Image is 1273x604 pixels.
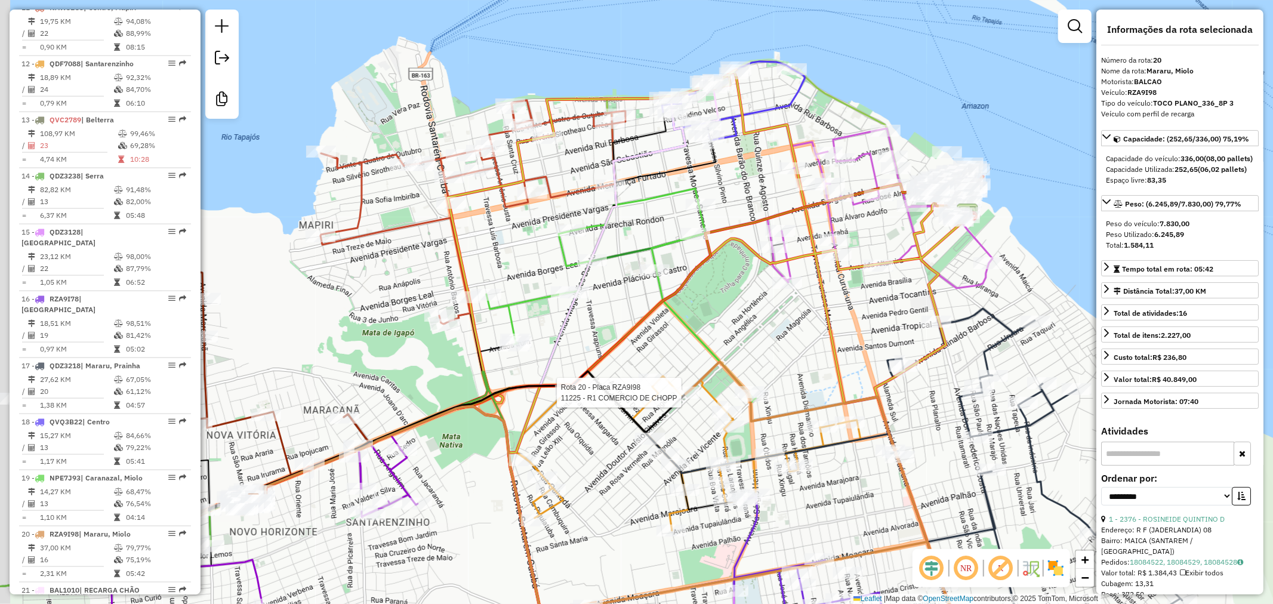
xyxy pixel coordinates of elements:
[179,172,186,179] em: Rota exportada
[21,498,27,510] td: /
[930,169,960,181] div: Atividade não roteirizada - JOAO MELO DE VASCONC
[81,59,134,68] span: | Santarenzinho
[957,182,987,194] div: Atividade não roteirizada - W T ARAUJO GOES COME
[114,388,123,395] i: % de utilização da cubagem
[28,388,35,395] i: Total de Atividades
[1101,568,1259,578] div: Valor total: R$ 1.384,43
[179,530,186,537] em: Rota exportada
[1101,55,1259,66] div: Número da rota:
[79,585,140,594] span: | RECARGA CHÃO
[1106,240,1254,251] div: Total:
[130,128,186,140] td: 99,46%
[1106,164,1254,175] div: Capacidade Utilizada:
[39,343,113,355] td: 0,97 KM
[114,198,123,205] i: % de utilização da cubagem
[39,97,113,109] td: 0,79 KM
[245,491,275,503] div: Atividade não roteirizada - A L F DA ROCHA COMER
[39,329,113,341] td: 19
[1179,309,1187,318] strong: 16
[114,44,120,51] i: Tempo total em rota
[39,568,113,580] td: 2,31 KM
[125,486,186,498] td: 68,47%
[168,116,175,123] em: Opções
[21,209,27,221] td: =
[917,554,946,583] span: Ocultar deslocamento
[1124,241,1154,249] strong: 1.584,11
[39,276,113,288] td: 1,05 KM
[1134,77,1162,86] strong: BALCAO
[125,276,186,288] td: 06:52
[927,175,957,187] div: Atividade não roteirizada - LUIS EDUARDO GATO LO
[1101,371,1259,387] a: Valor total:R$ 40.849,00
[1123,134,1249,143] span: Capacidade: (252,65/336,00) 75,19%
[28,74,35,81] i: Distância Total
[125,386,186,397] td: 61,12%
[168,228,175,235] em: Opções
[39,153,118,165] td: 4,74 KM
[114,444,123,451] i: % de utilização da cubagem
[125,97,186,109] td: 06:10
[168,418,175,425] em: Opções
[39,72,113,84] td: 18,89 KM
[114,74,123,81] i: % de utilização do peso
[1101,260,1259,276] a: Tempo total em rota: 05:42
[21,442,27,454] td: /
[168,60,175,67] em: Opções
[1204,154,1253,163] strong: (08,00 pallets)
[39,442,113,454] td: 13
[114,320,123,327] i: % de utilização do peso
[21,511,27,523] td: =
[950,183,980,195] div: Atividade não roteirizada - JENER C�SAR TAVARES
[39,498,113,510] td: 13
[81,473,143,482] span: | Caranazal, Miolo
[920,184,950,196] div: Atividade não roteirizada - DOUGLAS VILELA
[28,86,35,93] i: Total de Atividades
[21,153,27,165] td: =
[28,432,35,439] i: Distância Total
[21,41,27,53] td: =
[114,432,123,439] i: % de utilização do peso
[21,399,27,411] td: =
[28,444,35,451] i: Total de Atividades
[114,212,120,219] i: Tempo total em rota
[39,455,113,467] td: 1,17 KM
[938,175,968,187] div: Atividade não roteirizada - IAN CLEVER MARQUES D
[946,177,976,189] div: Atividade não roteirizada - EVA CONCEI��O DOS SA
[1161,331,1191,340] strong: 2.227,00
[114,376,123,383] i: % de utilização do peso
[114,488,123,495] i: % de utilização do peso
[168,530,175,537] em: Opções
[179,60,186,67] em: Rota exportada
[21,386,27,397] td: /
[118,130,127,137] i: % de utilização do peso
[114,556,123,563] i: % de utilização da cubagem
[39,374,113,386] td: 27,62 KM
[884,594,886,603] span: |
[50,473,81,482] span: NPE7J93
[1081,552,1089,567] span: +
[118,142,127,149] i: % de utilização da cubagem
[1237,559,1243,566] i: Observações
[245,485,275,497] div: Atividade não roteirizada - JO�O SOUSA DOS SANTO
[28,332,35,339] i: Total de Atividades
[125,72,186,84] td: 92,32%
[125,329,186,341] td: 81,42%
[1101,426,1259,437] h4: Atividades
[168,362,175,369] em: Opções
[1180,154,1204,163] strong: 336,00
[1106,153,1254,164] div: Capacidade do veículo:
[179,295,186,302] em: Rota exportada
[125,430,186,442] td: 84,66%
[1101,195,1259,211] a: Peso: (6.245,89/7.830,00) 79,77%
[28,556,35,563] i: Total de Atividades
[1160,219,1189,228] strong: 7.830,00
[21,276,27,288] td: =
[1175,286,1206,295] span: 37,00 KM
[245,495,275,507] div: Atividade não roteirizada - ANA CLAUDIA DOS SANT
[21,585,140,594] span: 21 -
[125,27,186,39] td: 88,99%
[82,417,110,426] span: | Centro
[1153,56,1161,64] strong: 20
[125,84,186,95] td: 84,70%
[1127,88,1157,97] strong: RZA9I98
